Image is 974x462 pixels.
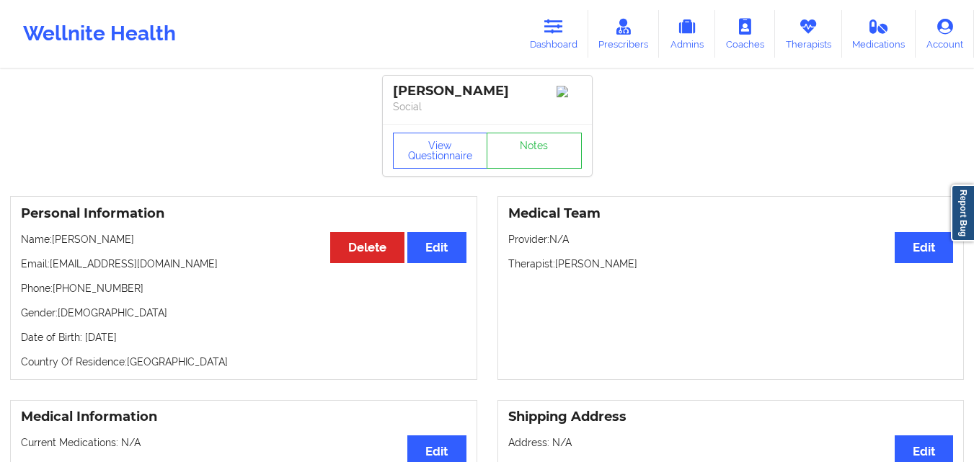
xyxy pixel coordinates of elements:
[842,10,916,58] a: Medications
[916,10,974,58] a: Account
[508,435,954,450] p: Address: N/A
[21,257,466,271] p: Email: [EMAIL_ADDRESS][DOMAIN_NAME]
[519,10,588,58] a: Dashboard
[407,232,466,263] button: Edit
[21,281,466,296] p: Phone: [PHONE_NUMBER]
[21,232,466,246] p: Name: [PERSON_NAME]
[21,355,466,369] p: Country Of Residence: [GEOGRAPHIC_DATA]
[21,205,466,222] h3: Personal Information
[659,10,715,58] a: Admins
[557,86,582,97] img: Image%2Fplaceholer-image.png
[21,409,466,425] h3: Medical Information
[21,330,466,345] p: Date of Birth: [DATE]
[393,133,488,169] button: View Questionnaire
[508,205,954,222] h3: Medical Team
[393,83,582,99] div: [PERSON_NAME]
[775,10,842,58] a: Therapists
[951,185,974,241] a: Report Bug
[487,133,582,169] a: Notes
[393,99,582,114] p: Social
[715,10,775,58] a: Coaches
[508,232,954,246] p: Provider: N/A
[508,409,954,425] h3: Shipping Address
[21,435,466,450] p: Current Medications: N/A
[895,232,953,263] button: Edit
[588,10,660,58] a: Prescribers
[508,257,954,271] p: Therapist: [PERSON_NAME]
[330,232,404,263] button: Delete
[21,306,466,320] p: Gender: [DEMOGRAPHIC_DATA]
